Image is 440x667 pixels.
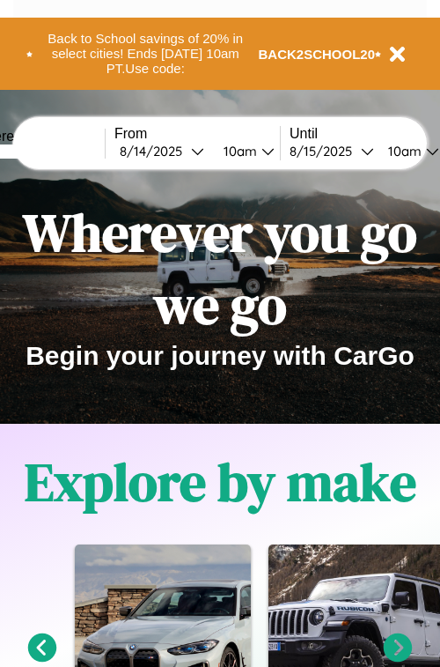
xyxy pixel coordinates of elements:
label: From [114,126,280,142]
div: 10am [215,143,261,159]
div: 10am [379,143,426,159]
div: 8 / 15 / 2025 [290,143,361,159]
b: BACK2SCHOOL20 [259,47,376,62]
div: 8 / 14 / 2025 [120,143,191,159]
h1: Explore by make [25,446,416,518]
button: 10am [209,142,280,160]
button: 8/14/2025 [114,142,209,160]
button: Back to School savings of 20% in select cities! Ends [DATE] 10am PT.Use code: [33,26,259,81]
